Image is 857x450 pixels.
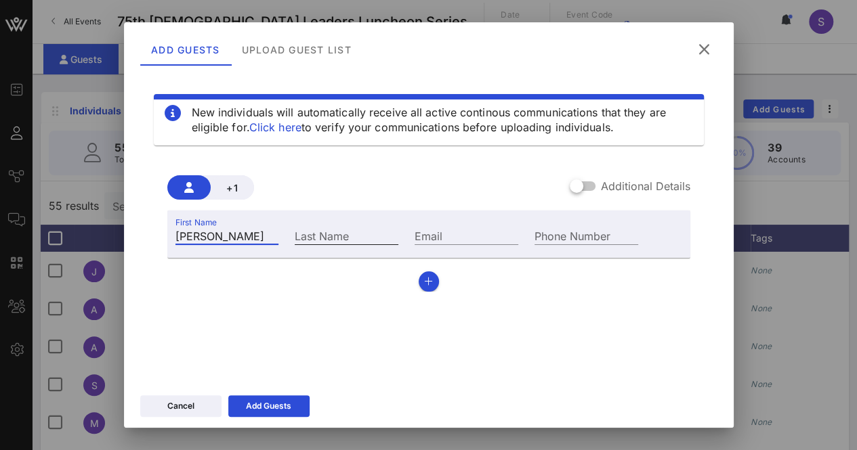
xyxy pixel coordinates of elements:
[222,182,243,194] span: +1
[175,217,217,227] label: First Name
[249,120,301,134] a: Click here
[211,175,254,200] button: +1
[167,399,194,413] div: Cancel
[228,395,310,417] button: Add Guests
[140,395,222,417] button: Cancel
[140,33,231,66] div: Add Guests
[192,105,693,135] div: New individuals will automatically receive all active continous communications that they are elig...
[230,33,362,66] div: Upload Guest List
[175,227,279,244] input: First Name
[601,179,690,193] label: Additional Details
[246,399,291,413] div: Add Guests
